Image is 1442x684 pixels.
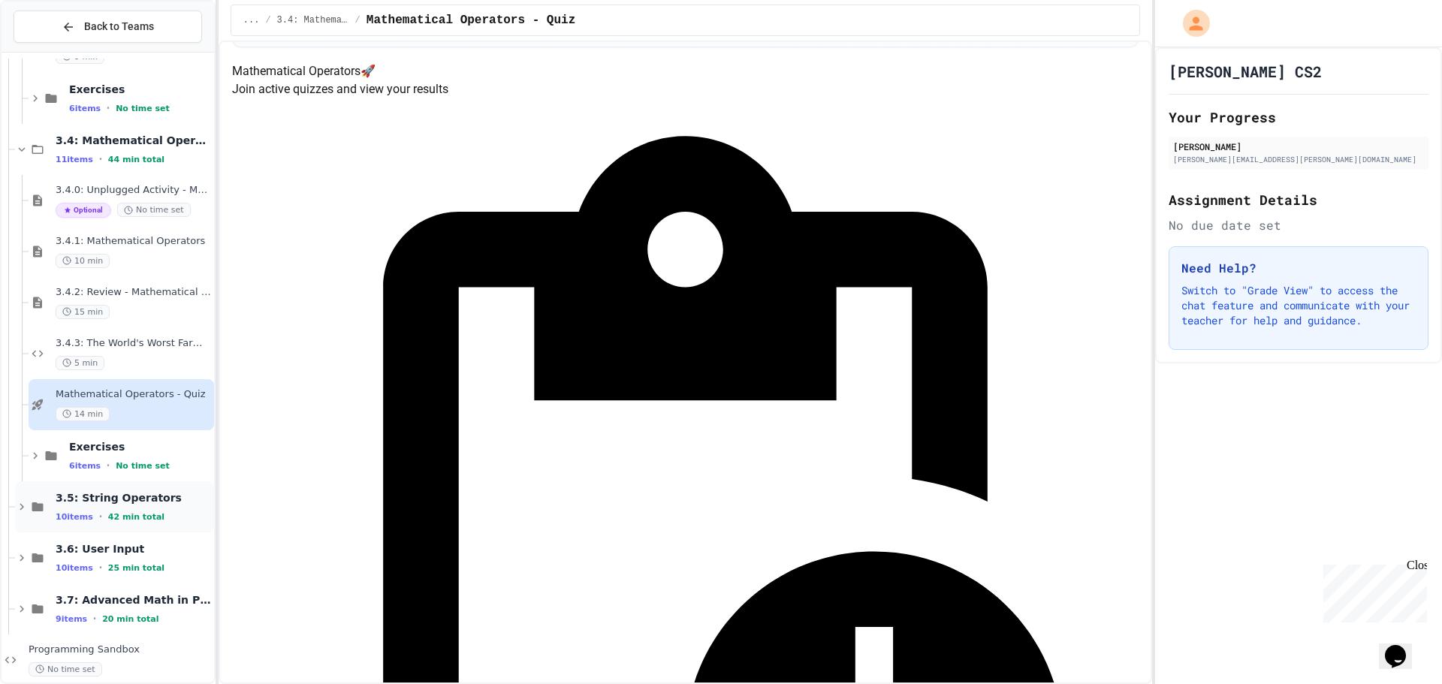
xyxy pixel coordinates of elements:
span: 3.4.0: Unplugged Activity - Mathematical Operators [56,184,211,197]
iframe: chat widget [1317,559,1427,622]
span: Mathematical Operators - Quiz [367,11,575,29]
span: 3.7: Advanced Math in Python [56,593,211,607]
span: 15 min [56,305,110,319]
div: Chat with us now!Close [6,6,104,95]
span: Programming Sandbox [29,643,211,656]
span: 25 min total [108,563,164,573]
h2: Assignment Details [1169,189,1428,210]
h2: Your Progress [1169,107,1428,128]
span: • [107,102,110,114]
span: 6 items [69,461,101,471]
div: My Account [1167,6,1214,41]
span: 3.4.2: Review - Mathematical Operators [56,286,211,299]
p: Switch to "Grade View" to access the chat feature and communicate with your teacher for help and ... [1181,283,1416,328]
span: • [107,460,110,472]
span: No time set [116,104,170,113]
span: Exercises [69,83,211,96]
span: • [99,562,102,574]
span: 3.5: String Operators [56,491,211,505]
span: • [93,613,96,625]
div: No due date set [1169,216,1428,234]
span: Mathematical Operators - Quiz [56,388,211,401]
span: / [355,14,360,26]
h3: Need Help? [1181,259,1416,277]
span: 20 min total [102,614,158,624]
span: 10 items [56,512,93,522]
h4: Mathematical Operators 🚀 [232,62,1139,80]
span: 3.4: Mathematical Operators [277,14,349,26]
span: 3.4: Mathematical Operators [56,134,211,147]
span: 6 items [69,104,101,113]
div: [PERSON_NAME][EMAIL_ADDRESS][PERSON_NAME][DOMAIN_NAME] [1173,154,1424,165]
span: • [99,153,102,165]
button: Back to Teams [14,11,202,43]
p: Join active quizzes and view your results [232,80,1139,98]
span: 42 min total [108,512,164,522]
span: No time set [29,662,102,676]
iframe: chat widget [1379,624,1427,669]
span: No time set [116,461,170,471]
span: No time set [117,203,191,217]
h1: [PERSON_NAME] CS2 [1169,61,1322,82]
span: 3.6: User Input [56,542,211,556]
span: Exercises [69,440,211,453]
span: 10 min [56,254,110,268]
span: 3.4.1: Mathematical Operators [56,235,211,248]
span: 5 min [56,356,104,370]
span: 44 min total [108,155,164,164]
span: Optional [56,203,111,218]
span: ... [243,14,260,26]
span: 11 items [56,155,93,164]
span: / [265,14,270,26]
span: 9 items [56,614,87,624]
span: Back to Teams [84,19,154,35]
div: [PERSON_NAME] [1173,140,1424,153]
span: 14 min [56,407,110,421]
span: 3.4.3: The World's Worst Farmers Market [56,337,211,350]
span: • [99,511,102,523]
span: 10 items [56,563,93,573]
